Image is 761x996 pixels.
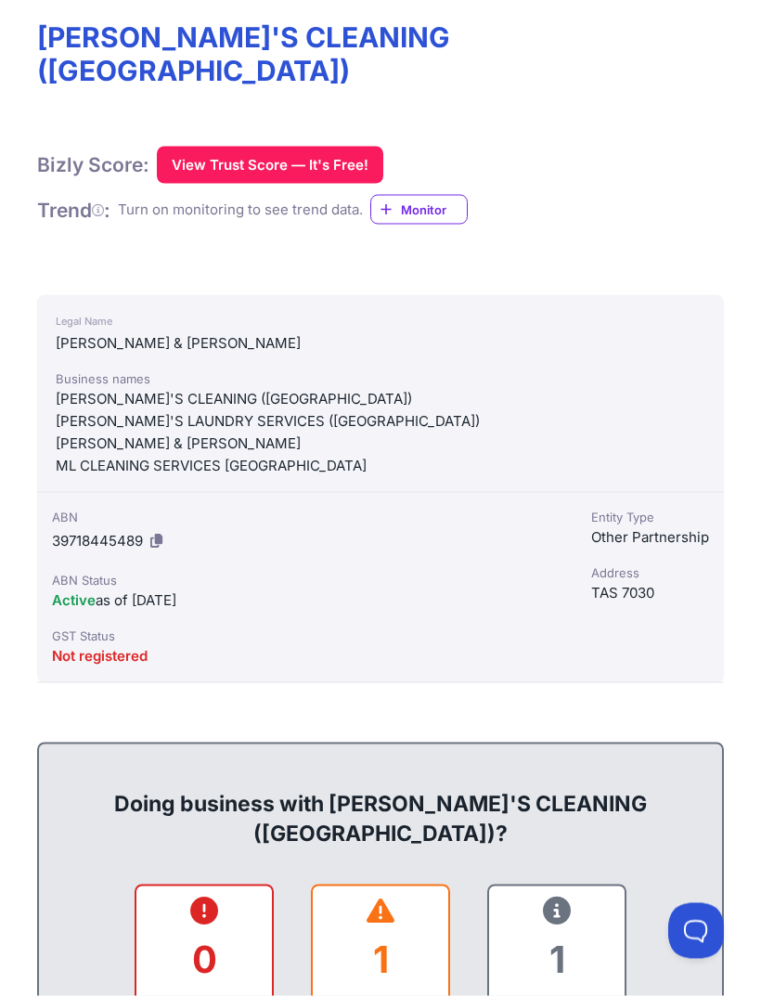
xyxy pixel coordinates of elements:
div: Other Partnership [591,526,709,549]
div: ABN [52,508,561,526]
div: Address [591,563,709,582]
div: GST Status [52,627,561,645]
span: Active [52,591,96,609]
div: [PERSON_NAME] & [PERSON_NAME] [56,332,705,355]
button: View Trust Score — It's Free! [157,147,383,184]
h1: Trend : [37,198,110,223]
span: Not registered [52,647,148,665]
div: Turn on monitoring to see trend data. [118,200,363,221]
span: Monitor [401,200,467,219]
a: Monitor [370,195,468,225]
div: Business names [56,369,705,388]
div: as of [DATE] [52,589,561,612]
div: [PERSON_NAME] & [PERSON_NAME] [56,433,705,455]
div: ABN Status [52,571,561,589]
div: ML CLEANING SERVICES [GEOGRAPHIC_DATA] [56,455,705,477]
h1: [PERSON_NAME]'S CLEANING ([GEOGRAPHIC_DATA]) [37,20,724,87]
div: [PERSON_NAME]'S LAUNDRY SERVICES ([GEOGRAPHIC_DATA]) [56,410,705,433]
div: [PERSON_NAME]'S CLEANING ([GEOGRAPHIC_DATA]) [56,388,705,410]
h1: Bizly Score: [37,152,149,177]
div: Legal Name [56,310,705,332]
div: TAS 7030 [591,582,709,604]
iframe: Toggle Customer Support [668,903,724,959]
div: Entity Type [591,508,709,526]
div: Doing business with [PERSON_NAME]'S CLEANING ([GEOGRAPHIC_DATA])? [58,759,703,848]
a: 39718445489 [52,532,143,550]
